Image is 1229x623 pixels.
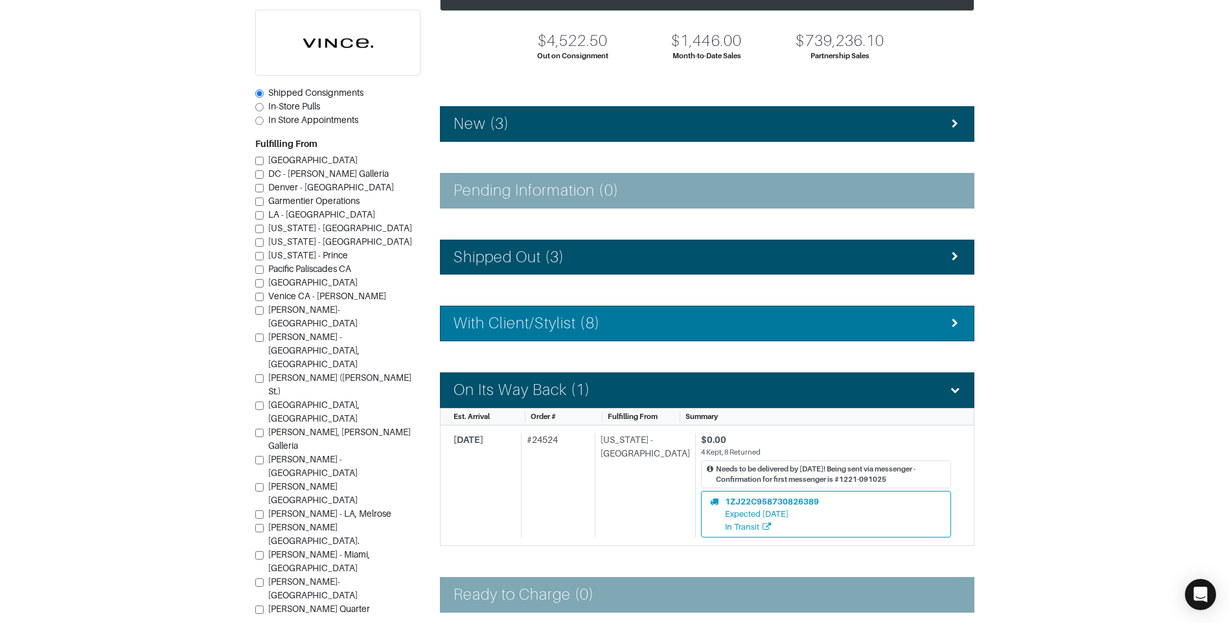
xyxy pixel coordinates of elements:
h4: Pending Information (0) [454,181,619,200]
input: [PERSON_NAME] ([PERSON_NAME] St.) [255,374,264,383]
span: Denver - [GEOGRAPHIC_DATA] [268,182,394,192]
div: In Transit [725,521,819,533]
input: In Store Appointments [255,117,264,125]
span: [DATE] [454,435,483,445]
span: [US_STATE] - Prince [268,250,348,260]
span: LA - [GEOGRAPHIC_DATA] [268,209,375,220]
h4: Shipped Out (3) [454,248,565,267]
input: [PERSON_NAME], [PERSON_NAME] Galleria [255,429,264,437]
div: Out on Consignment [537,51,608,62]
a: 1ZJ22C958730826389Expected [DATE]In Transit [701,491,951,538]
span: [PERSON_NAME]-[GEOGRAPHIC_DATA] [268,304,358,328]
div: $0.00 [701,433,951,447]
h4: With Client/Stylist (8) [454,314,600,333]
span: DC - [PERSON_NAME] Galleria [268,168,389,179]
input: [PERSON_NAME]-[GEOGRAPHIC_DATA] [255,306,264,315]
img: cyAkLTq7csKWtL9WARqkkVaF.png [256,10,420,75]
span: [GEOGRAPHIC_DATA], [GEOGRAPHIC_DATA] [268,400,360,424]
div: Month-to-Date Sales [672,51,741,62]
span: Order # [531,413,556,420]
div: $1,446.00 [671,32,741,51]
span: [GEOGRAPHIC_DATA] [268,277,358,288]
span: Venice CA - [PERSON_NAME] [268,291,386,301]
span: Fulfilling From [608,413,658,420]
input: DC - [PERSON_NAME] Galleria [255,170,264,179]
input: [PERSON_NAME] - [GEOGRAPHIC_DATA], [GEOGRAPHIC_DATA] [255,334,264,342]
input: [PERSON_NAME] - Miami, [GEOGRAPHIC_DATA] [255,551,264,560]
div: 4 Kept, 8 Returned [701,447,951,458]
input: [GEOGRAPHIC_DATA], [GEOGRAPHIC_DATA] [255,402,264,410]
input: [PERSON_NAME]- [GEOGRAPHIC_DATA] [255,578,264,587]
input: [US_STATE] - [GEOGRAPHIC_DATA] [255,238,264,247]
div: Expected [DATE] [725,508,819,520]
div: $4,522.50 [538,32,608,51]
div: # 24524 [521,433,590,538]
input: [PERSON_NAME] - [GEOGRAPHIC_DATA] [255,456,264,464]
input: Denver - [GEOGRAPHIC_DATA] [255,184,264,192]
span: [US_STATE] - [GEOGRAPHIC_DATA] [268,236,412,247]
span: [PERSON_NAME] - [GEOGRAPHIC_DATA] [268,454,358,478]
input: [GEOGRAPHIC_DATA] [255,279,264,288]
input: LA - [GEOGRAPHIC_DATA] [255,211,264,220]
span: [PERSON_NAME]- [GEOGRAPHIC_DATA] [268,576,358,600]
span: [PERSON_NAME] ([PERSON_NAME] St.) [268,372,411,396]
span: Est. Arrival [454,413,490,420]
span: In-Store Pulls [268,101,320,111]
span: [PERSON_NAME][GEOGRAPHIC_DATA] [268,481,358,505]
h4: New (3) [454,115,509,133]
span: Shipped Consignments [268,87,363,98]
input: [PERSON_NAME] - LA, Melrose [255,510,264,519]
div: Needs to be delivered by [DATE]! Being sent via messenger - Confirmation for first messenger is #... [716,464,945,486]
input: [PERSON_NAME][GEOGRAPHIC_DATA]. [255,524,264,532]
div: [US_STATE] - [GEOGRAPHIC_DATA] [595,433,690,538]
span: [PERSON_NAME] - [GEOGRAPHIC_DATA], [GEOGRAPHIC_DATA] [268,332,360,369]
input: In-Store Pulls [255,103,264,111]
span: [US_STATE] - [GEOGRAPHIC_DATA] [268,223,412,233]
span: Summary [685,413,718,420]
span: [PERSON_NAME] - Miami, [GEOGRAPHIC_DATA] [268,549,370,573]
input: [PERSON_NAME][GEOGRAPHIC_DATA] [255,483,264,492]
input: Garmentier Operations [255,198,264,206]
span: In Store Appointments [268,115,358,125]
h4: Ready to Charge (0) [454,585,595,604]
span: [PERSON_NAME], [PERSON_NAME] Galleria [268,427,411,451]
input: Pacific Paliscades CA [255,266,264,274]
input: [US_STATE] - [GEOGRAPHIC_DATA] [255,225,264,233]
div: Open Intercom Messenger [1185,579,1216,610]
input: Venice CA - [PERSON_NAME] [255,293,264,301]
span: Pacific Paliscades CA [268,264,351,274]
input: [GEOGRAPHIC_DATA] [255,157,264,165]
div: Partnership Sales [810,51,869,62]
span: [PERSON_NAME] Quarter [268,604,370,614]
h4: On Its Way Back (1) [454,381,591,400]
input: [US_STATE] - Prince [255,252,264,260]
span: Garmentier Operations [268,196,360,206]
div: $739,236.10 [796,32,884,51]
input: [PERSON_NAME] Quarter [255,606,264,614]
div: 1ZJ22C958730826389 [725,495,819,508]
input: Shipped Consignments [255,89,264,98]
label: Fulfilling From [255,137,317,151]
span: [PERSON_NAME] - LA, Melrose [268,508,391,519]
span: [PERSON_NAME][GEOGRAPHIC_DATA]. [268,522,360,546]
span: [GEOGRAPHIC_DATA] [268,155,358,165]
